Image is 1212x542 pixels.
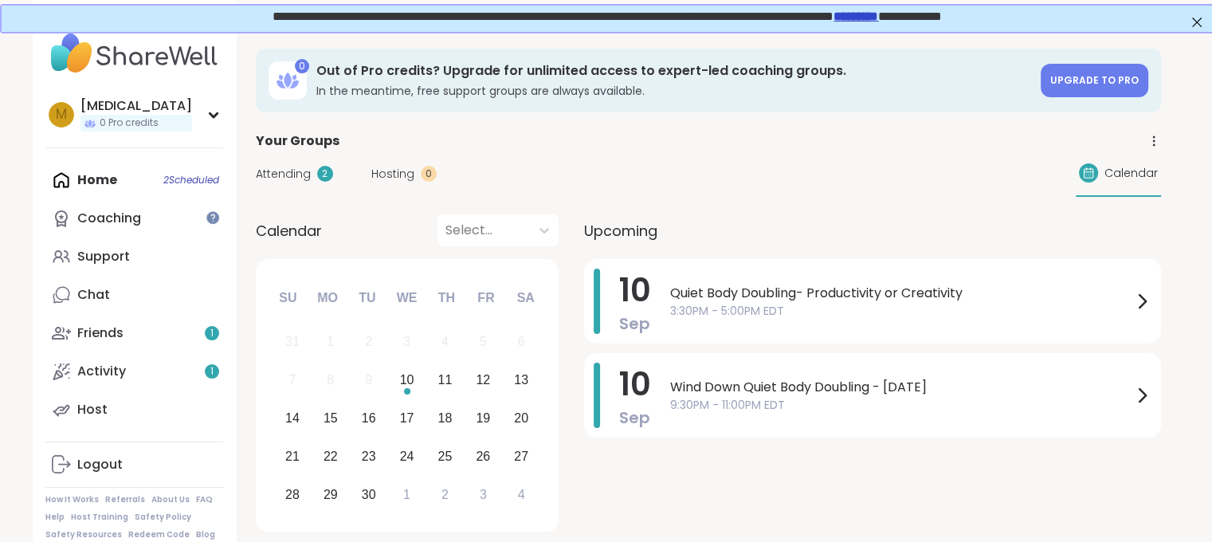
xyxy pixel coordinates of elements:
span: Your Groups [256,132,339,151]
div: Choose Friday, September 19th, 2025 [466,402,500,436]
div: Not available Friday, September 5th, 2025 [466,325,500,359]
div: 26 [476,446,490,467]
a: Activity1 [45,352,223,391]
div: Choose Saturday, October 4th, 2025 [504,477,539,512]
div: Th [429,281,464,316]
div: Fr [469,281,504,316]
div: Choose Wednesday, September 24th, 2025 [390,439,424,473]
div: Choose Thursday, September 18th, 2025 [428,402,462,436]
div: Choose Thursday, September 11th, 2025 [428,363,462,398]
span: 9:30PM - 11:00PM EDT [670,397,1132,414]
div: Not available Monday, September 1st, 2025 [313,325,347,359]
div: 19 [476,407,490,429]
iframe: Spotlight [206,211,219,224]
div: 8 [327,369,334,391]
div: Choose Wednesday, September 10th, 2025 [390,363,424,398]
div: Choose Tuesday, September 16th, 2025 [351,402,386,436]
div: Mo [310,281,345,316]
div: Choose Wednesday, October 1st, 2025 [390,477,424,512]
div: 0 [295,59,309,73]
div: Choose Saturday, September 13th, 2025 [504,363,539,398]
div: 31 [285,331,300,352]
a: Help [45,512,65,523]
div: We [389,281,424,316]
div: 5 [480,331,487,352]
div: 27 [514,446,528,467]
div: Not available Tuesday, September 2nd, 2025 [351,325,386,359]
div: Choose Thursday, September 25th, 2025 [428,439,462,473]
div: Not available Monday, September 8th, 2025 [313,363,347,398]
div: Choose Thursday, October 2nd, 2025 [428,477,462,512]
div: Choose Monday, September 29th, 2025 [313,477,347,512]
a: Support [45,238,223,276]
div: Choose Friday, September 12th, 2025 [466,363,500,398]
div: 18 [438,407,453,429]
div: Activity [77,363,126,380]
span: 1 [210,327,214,340]
div: Choose Sunday, September 28th, 2025 [276,477,310,512]
a: Logout [45,446,223,484]
div: month 2025-09 [273,323,540,513]
span: 0 Pro credits [100,116,159,130]
h3: Out of Pro credits? Upgrade for unlimited access to expert-led coaching groups. [316,62,1031,80]
div: 9 [365,369,372,391]
span: Sep [619,312,650,335]
a: Coaching [45,199,223,238]
a: Referrals [105,494,145,505]
div: Choose Sunday, September 21st, 2025 [276,439,310,473]
div: Choose Friday, September 26th, 2025 [466,439,500,473]
span: 3:30PM - 5:00PM EDT [670,303,1132,320]
div: 23 [362,446,376,467]
a: How It Works [45,494,99,505]
div: 13 [514,369,528,391]
div: 12 [476,369,490,391]
div: 3 [403,331,410,352]
h3: In the meantime, free support groups are always available. [316,83,1031,99]
a: Redeem Code [128,529,190,540]
span: 10 [619,362,651,406]
div: Friends [77,324,124,342]
div: Choose Tuesday, September 30th, 2025 [351,477,386,512]
span: Upcoming [584,220,657,242]
a: Host Training [71,512,128,523]
a: Blog [196,529,215,540]
div: 10 [400,369,414,391]
div: 3 [480,484,487,505]
div: 17 [400,407,414,429]
div: 0 [421,166,437,182]
span: M [56,104,67,125]
span: Calendar [1104,165,1158,182]
div: 29 [324,484,338,505]
a: FAQ [196,494,213,505]
div: Choose Tuesday, September 23rd, 2025 [351,439,386,473]
div: Not available Saturday, September 6th, 2025 [504,325,539,359]
div: Choose Friday, October 3rd, 2025 [466,477,500,512]
span: 1 [210,365,214,379]
div: Choose Sunday, September 14th, 2025 [276,402,310,436]
div: Not available Thursday, September 4th, 2025 [428,325,462,359]
span: 10 [619,268,651,312]
div: Choose Monday, September 22nd, 2025 [313,439,347,473]
div: Not available Sunday, August 31st, 2025 [276,325,310,359]
div: Choose Monday, September 15th, 2025 [313,402,347,436]
div: 14 [285,407,300,429]
div: 11 [438,369,453,391]
div: 2 [317,166,333,182]
div: Host [77,401,108,418]
div: Sa [508,281,543,316]
div: Logout [77,456,123,473]
div: 16 [362,407,376,429]
span: Calendar [256,220,322,242]
div: Coaching [77,210,141,227]
div: 15 [324,407,338,429]
div: 25 [438,446,453,467]
div: 4 [518,484,525,505]
div: Choose Wednesday, September 17th, 2025 [390,402,424,436]
div: 21 [285,446,300,467]
div: [MEDICAL_DATA] [80,97,192,115]
div: Choose Saturday, September 20th, 2025 [504,402,539,436]
div: 6 [518,331,525,352]
div: Su [270,281,305,316]
div: Tu [350,281,385,316]
a: Upgrade to Pro [1041,64,1148,97]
